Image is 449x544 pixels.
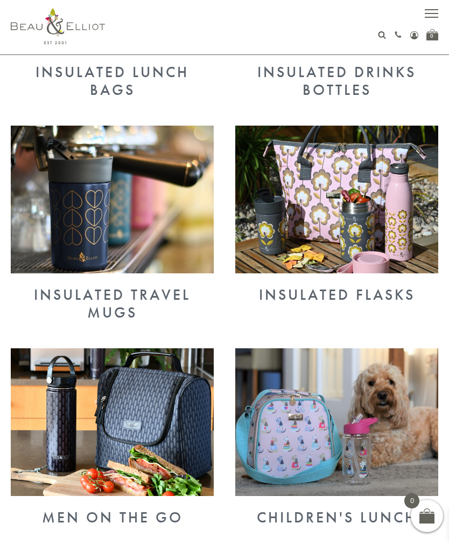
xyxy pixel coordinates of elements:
[235,348,438,496] img: Children's Lunch
[426,29,438,40] a: 0
[11,265,214,321] a: Insulated Travel Mugs Insulated Travel Mugs
[235,64,438,98] div: Insulated Drinks Bottles
[11,348,214,496] img: Men on the Go
[404,493,419,508] span: 0
[235,265,438,304] a: Insulated Flasks Insulated Flasks
[11,8,105,44] img: logo
[11,509,214,526] div: Men on the Go
[11,487,214,527] a: Men on the Go Men on the Go
[235,126,438,273] img: Insulated Flasks
[11,42,214,99] a: Insulated Lunch Bags Insulated Lunch Bags
[11,286,214,321] div: Insulated Travel Mugs
[235,286,438,304] div: Insulated Flasks
[235,42,438,99] a: Insulated Drinks Bottles Insulated Drinks Bottles
[235,509,438,526] div: Children's Lunch
[235,487,438,527] a: Children's Lunch Children's Lunch
[11,64,214,98] div: Insulated Lunch Bags
[11,126,214,273] img: Insulated Travel Mugs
